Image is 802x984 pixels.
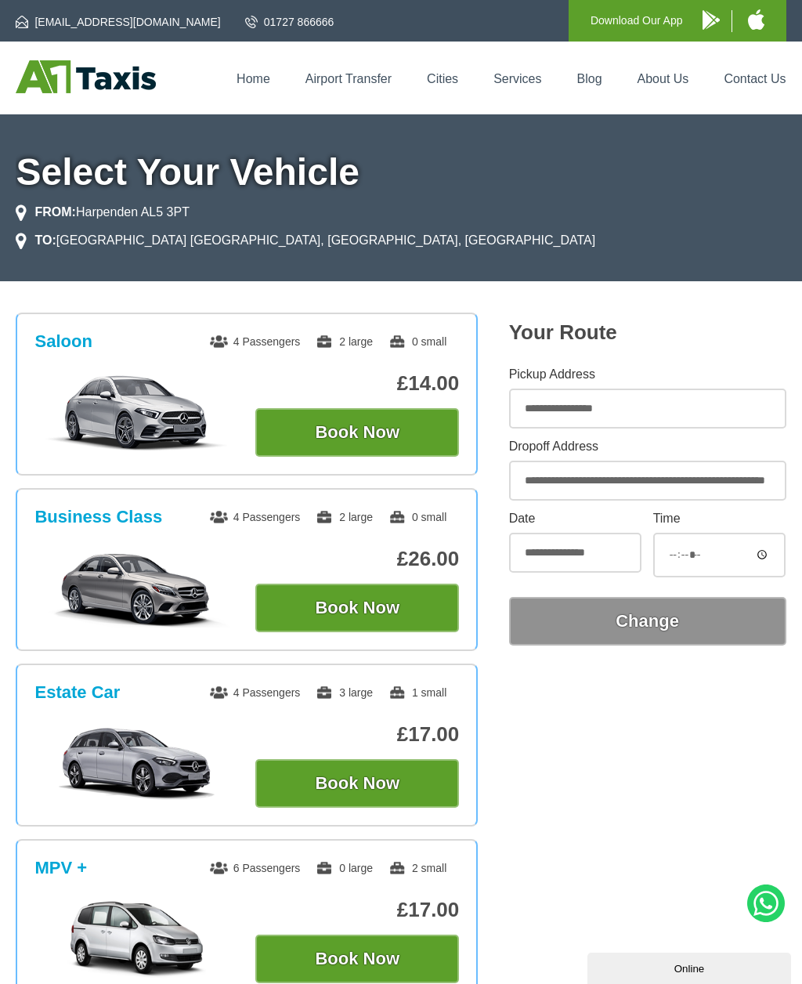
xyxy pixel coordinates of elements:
p: £26.00 [255,547,459,571]
img: Business Class [34,549,238,628]
button: Book Now [255,584,459,632]
a: Airport Transfer [305,72,392,85]
span: 0 large [316,862,373,874]
img: A1 Taxis St Albans LTD [16,60,156,93]
span: 0 small [388,511,446,523]
h3: Estate Car [34,682,120,703]
p: Download Our App [591,11,683,31]
button: Book Now [255,408,459,457]
h3: MPV + [34,858,87,878]
a: Cities [427,72,458,85]
iframe: chat widget [587,950,794,984]
h1: Select Your Vehicle [16,154,786,191]
label: Pickup Address [509,368,786,381]
p: £14.00 [255,371,459,396]
img: Saloon [34,374,238,452]
a: 01727 866666 [245,14,334,30]
span: 2 large [316,335,373,348]
a: Contact Us [724,72,786,85]
button: Change [509,597,786,646]
a: About Us [638,72,689,85]
span: 6 Passengers [210,862,301,874]
button: Book Now [255,759,459,808]
img: Estate Car [34,725,238,803]
button: Book Now [255,935,459,983]
img: MPV + [34,900,238,979]
span: 4 Passengers [210,686,301,699]
label: Date [509,512,642,525]
h3: Saloon [34,331,92,352]
a: Services [493,72,541,85]
span: 4 Passengers [210,335,301,348]
img: A1 Taxis Android App [703,10,720,30]
span: 4 Passengers [210,511,301,523]
p: £17.00 [255,898,459,922]
span: 2 large [316,511,373,523]
strong: FROM: [34,205,75,219]
a: Blog [577,72,602,85]
a: [EMAIL_ADDRESS][DOMAIN_NAME] [16,14,220,30]
h3: Business Class [34,507,162,527]
label: Time [653,512,786,525]
li: Harpenden AL5 3PT [16,203,189,222]
li: [GEOGRAPHIC_DATA] [GEOGRAPHIC_DATA], [GEOGRAPHIC_DATA], [GEOGRAPHIC_DATA] [16,231,595,250]
a: Home [237,72,270,85]
img: A1 Taxis iPhone App [748,9,764,30]
p: £17.00 [255,722,459,747]
label: Dropoff Address [509,440,786,453]
span: 2 small [388,862,446,874]
strong: TO: [34,233,56,247]
h2: Your Route [509,320,786,345]
span: 0 small [388,335,446,348]
span: 3 large [316,686,373,699]
span: 1 small [388,686,446,699]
